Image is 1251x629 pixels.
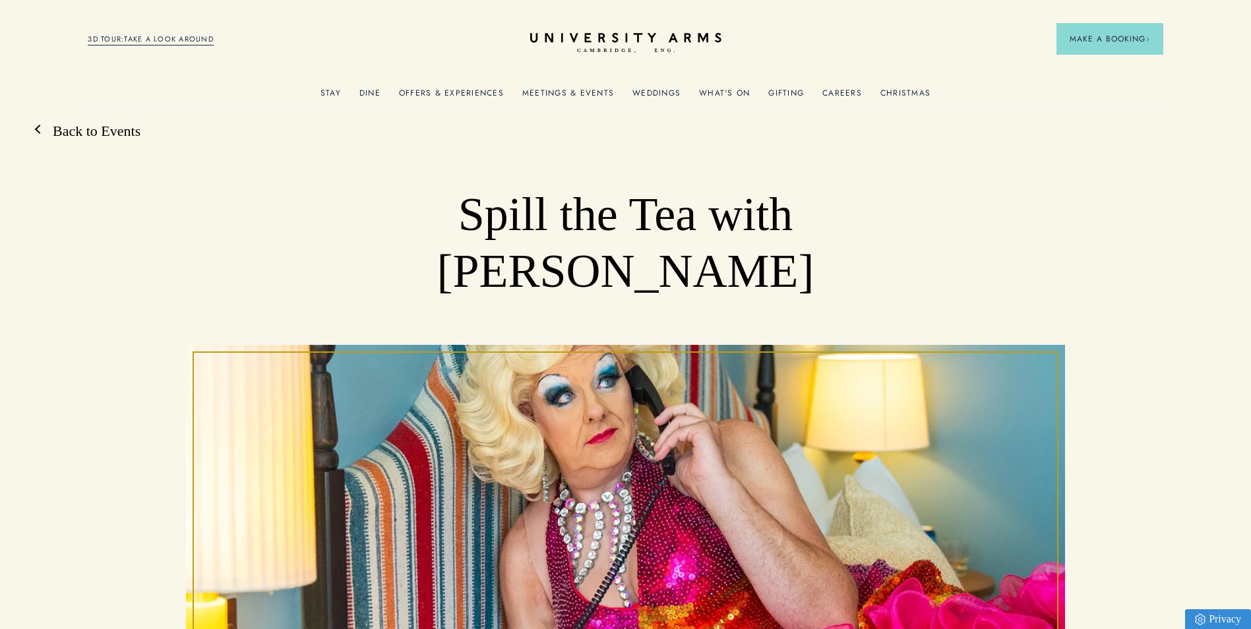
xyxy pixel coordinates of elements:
[399,88,504,105] a: Offers & Experiences
[1056,23,1163,55] button: Make a BookingArrow icon
[320,88,341,105] a: Stay
[699,88,750,105] a: What's On
[40,121,140,141] a: Back to Events
[522,88,614,105] a: Meetings & Events
[359,88,381,105] a: Dine
[88,34,214,45] a: 3D TOUR:TAKE A LOOK AROUND
[1185,609,1251,629] a: Privacy
[1145,37,1150,42] img: Arrow icon
[1070,33,1150,45] span: Make a Booking
[822,88,862,105] a: Careers
[880,88,931,105] a: Christmas
[632,88,681,105] a: Weddings
[274,187,977,299] h1: Spill the Tea with [PERSON_NAME]
[768,88,804,105] a: Gifting
[530,33,721,53] a: Home
[1195,614,1205,625] img: Privacy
